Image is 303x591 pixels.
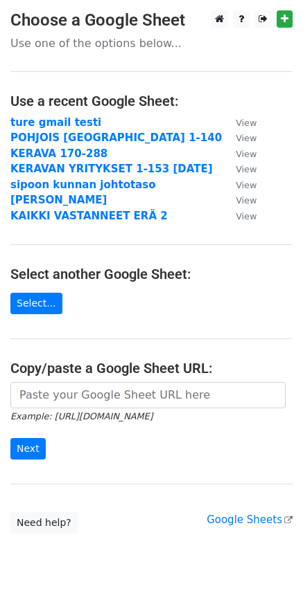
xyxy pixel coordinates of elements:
h4: Select another Google Sheet: [10,266,293,282]
a: KAIKKI VASTANNEET ERÄ 2 [10,210,168,222]
small: View [236,211,257,221]
a: View [222,131,257,144]
small: View [236,164,257,174]
p: Use one of the options below... [10,36,293,51]
h4: Use a recent Google Sheet: [10,93,293,109]
a: View [222,163,257,175]
a: KERAVA 170-288 [10,147,107,160]
small: View [236,195,257,206]
input: Paste your Google Sheet URL here [10,382,286,408]
a: KERAVAN YRITYKSET 1-153 [DATE] [10,163,212,175]
a: View [222,147,257,160]
a: Google Sheets [207,513,293,526]
a: View [222,194,257,206]
input: Next [10,438,46,460]
small: Example: [URL][DOMAIN_NAME] [10,411,153,421]
h4: Copy/paste a Google Sheet URL: [10,360,293,376]
a: POHJOIS [GEOGRAPHIC_DATA] 1-140 [10,131,222,144]
small: View [236,118,257,128]
a: ture gmail testi [10,116,101,129]
a: View [222,210,257,222]
small: View [236,180,257,190]
small: View [236,149,257,159]
a: View [222,116,257,129]
small: View [236,133,257,143]
h3: Choose a Google Sheet [10,10,293,30]
a: [PERSON_NAME] [10,194,107,206]
a: sipoon kunnan johtotaso [10,179,155,191]
a: Need help? [10,512,78,534]
a: Select... [10,293,62,314]
a: View [222,179,257,191]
